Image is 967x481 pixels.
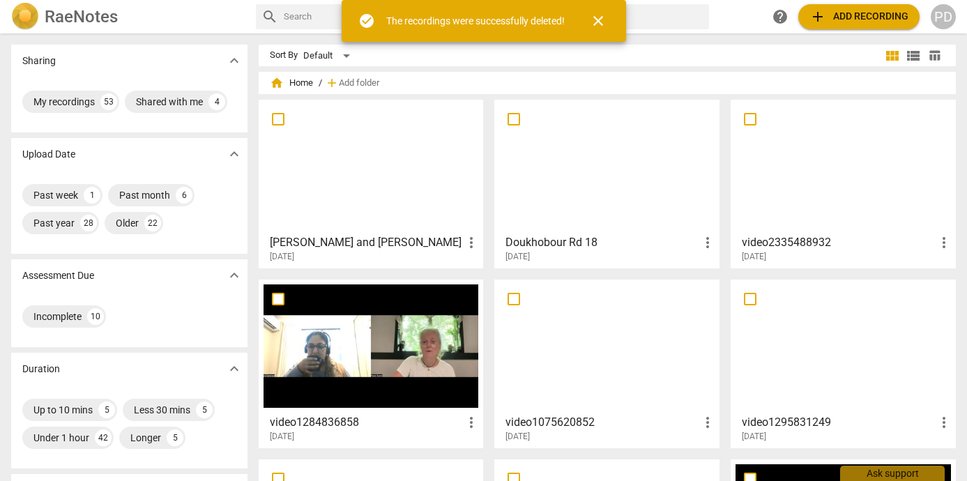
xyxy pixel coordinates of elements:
[463,414,480,431] span: more_vert
[224,144,245,165] button: Show more
[270,76,313,90] span: Home
[270,50,298,61] div: Sort By
[325,76,339,90] span: add
[742,414,936,431] h3: video1295831249
[33,310,82,323] div: Incomplete
[505,251,530,263] span: [DATE]
[176,187,192,204] div: 6
[699,414,716,431] span: more_vert
[136,95,203,109] div: Shared with me
[809,8,826,25] span: add
[798,4,920,29] button: Upload
[303,45,355,67] div: Default
[98,402,115,418] div: 5
[386,14,565,29] div: The recordings were successfully deleted!
[840,466,945,481] div: Ask support
[499,284,715,442] a: video1075620852[DATE]
[736,105,951,262] a: video2335488932[DATE]
[928,49,941,62] span: table_chart
[87,308,104,325] div: 10
[936,234,952,251] span: more_vert
[22,147,75,162] p: Upload Date
[505,234,699,251] h3: Doukhobour Rd 18
[903,45,924,66] button: List view
[226,360,243,377] span: expand_more
[33,216,75,230] div: Past year
[936,414,952,431] span: more_vert
[270,431,294,443] span: [DATE]
[45,7,118,26] h2: RaeNotes
[33,95,95,109] div: My recordings
[742,431,766,443] span: [DATE]
[11,3,245,31] a: LogoRaeNotes
[80,215,97,231] div: 28
[284,6,703,28] input: Search
[505,414,699,431] h3: video1075620852
[224,358,245,379] button: Show more
[116,216,139,230] div: Older
[884,47,901,64] span: view_module
[924,45,945,66] button: Table view
[11,3,39,31] img: Logo
[358,13,375,29] span: check_circle
[270,251,294,263] span: [DATE]
[22,362,60,376] p: Duration
[119,188,170,202] div: Past month
[100,93,117,110] div: 53
[270,76,284,90] span: home
[84,187,100,204] div: 1
[224,50,245,71] button: Show more
[22,54,56,68] p: Sharing
[264,105,479,262] a: [PERSON_NAME] and [PERSON_NAME][DATE]
[224,265,245,286] button: Show more
[270,234,464,251] h3: Jeremy Hakansson and Paula Dyson
[261,8,278,25] span: search
[208,93,225,110] div: 4
[590,13,607,29] span: close
[768,4,793,29] a: Help
[736,284,951,442] a: video1295831249[DATE]
[264,284,479,442] a: video1284836858[DATE]
[130,431,161,445] div: Longer
[196,402,213,418] div: 5
[226,267,243,284] span: expand_more
[742,251,766,263] span: [DATE]
[134,403,190,417] div: Less 30 mins
[33,431,89,445] div: Under 1 hour
[319,78,322,89] span: /
[505,431,530,443] span: [DATE]
[33,188,78,202] div: Past week
[742,234,936,251] h3: video2335488932
[809,8,908,25] span: Add recording
[95,429,112,446] div: 42
[167,429,183,446] div: 5
[226,146,243,162] span: expand_more
[339,78,379,89] span: Add folder
[699,234,716,251] span: more_vert
[905,47,922,64] span: view_list
[463,234,480,251] span: more_vert
[226,52,243,69] span: expand_more
[270,414,464,431] h3: video1284836858
[499,105,715,262] a: Doukhobour Rd 18[DATE]
[931,4,956,29] button: PD
[882,45,903,66] button: Tile view
[581,4,615,38] button: Close
[33,403,93,417] div: Up to 10 mins
[22,268,94,283] p: Assessment Due
[144,215,161,231] div: 22
[772,8,789,25] span: help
